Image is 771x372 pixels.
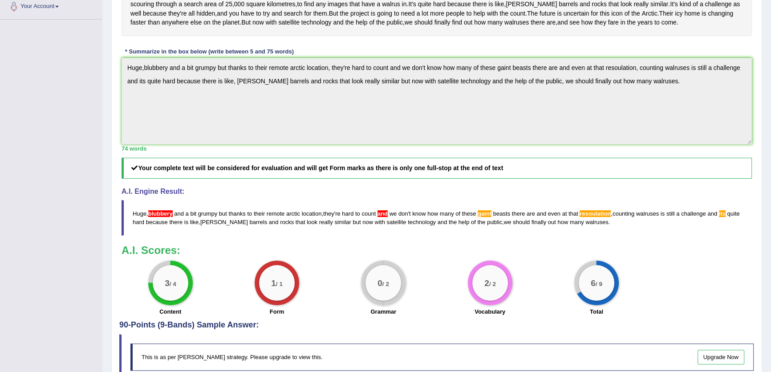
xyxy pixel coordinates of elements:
span: Click to see word definition [376,18,385,27]
span: arctic [286,210,300,217]
span: how [427,210,438,217]
span: Click to see word definition [223,18,239,27]
span: Click to see word definition [569,18,580,27]
span: Click to see word definition [369,18,374,27]
span: like [190,219,199,225]
span: at [562,210,567,217]
span: Possible spelling mistake found. (did you mean: regulation) [580,210,611,217]
span: Click to see word definition [371,9,375,18]
span: Click to see word definition [531,18,545,27]
span: Click to see word definition [130,9,141,18]
span: finally [532,219,546,225]
span: Click to see word definition [581,18,593,27]
span: still [666,210,675,217]
span: of [471,219,476,225]
div: This is as per [PERSON_NAME] strategy. Please upgrade to view this. [130,343,754,371]
span: Click to see word definition [594,18,606,27]
span: Click to see word definition [148,18,160,27]
span: Put a space after the comma. (did you mean: , blubbery) [146,210,148,217]
span: they [323,210,334,217]
span: satellite [386,219,406,225]
span: Use a comma before ‘and’ if it connects two independent clauses (unless they are closely connecte... [376,210,377,217]
span: Click to see word definition [196,9,215,18]
span: because [146,219,168,225]
span: Click to see word definition [557,18,568,27]
span: and [438,219,447,225]
label: Grammar [370,307,396,316]
span: grumpy [198,210,217,217]
span: Click to see word definition [414,18,433,27]
span: counting [613,210,634,217]
span: hard [342,210,353,217]
span: Click to see word definition [642,9,657,18]
span: Click to see word definition [600,9,609,18]
small: / 4 [169,281,176,287]
span: Click to see word definition [702,9,706,18]
span: Click to see word definition [473,9,485,18]
span: Click to see word definition [684,9,700,18]
span: that [568,210,578,217]
span: Click to see word definition [191,18,202,27]
label: Total [590,307,603,316]
span: Click to see word definition [266,18,277,27]
small: / 9 [596,281,602,287]
span: Click to see word definition [272,9,282,18]
span: Click to see word definition [168,9,187,18]
span: Click to see word definition [130,18,146,27]
span: re [335,210,341,217]
span: Click to see word definition [434,18,450,27]
h4: A.I. Engine Result: [122,188,752,196]
span: [PERSON_NAME] [200,219,248,225]
span: Click to see word definition [474,18,486,27]
span: Click to see word definition [631,9,640,18]
span: Click to see word definition [430,9,444,18]
span: Click to see word definition [263,9,270,18]
a: Upgrade Now [698,350,745,364]
span: Click to see word definition [659,9,673,18]
span: Click to see word definition [527,9,538,18]
span: we [504,219,511,225]
span: remote [267,210,284,217]
span: Click to see word definition [608,18,619,27]
span: Click to see word definition [241,18,251,27]
span: but [353,219,361,225]
span: Click to see word definition [487,9,498,18]
label: Content [159,307,181,316]
span: look [307,219,317,225]
span: Click to see word definition [446,9,465,18]
span: Click to see word definition [278,18,299,27]
span: out [548,219,556,225]
span: t [409,210,411,217]
span: Click to see word definition [252,18,264,27]
span: how [557,219,568,225]
span: Click to see word definition [340,9,349,18]
big: 3 [165,278,170,288]
span: Click to see word definition [708,9,733,18]
span: Did you mean “it’s” (short for ‘it is’) instead of ‘its’ (possessive pronoun)? [719,210,726,217]
span: Click to see word definition [557,9,562,18]
span: and [536,210,546,217]
label: Vocabulary [475,307,505,316]
span: walruses [585,219,608,225]
span: really [319,219,333,225]
span: with [375,219,385,225]
label: Form [270,307,284,316]
span: Click to see word definition [661,18,677,27]
span: Click to see word definition [547,18,556,27]
big: 6 [591,278,596,288]
span: now [362,219,373,225]
span: Click to see word definition [143,9,166,18]
span: rocks [280,219,294,225]
span: there [169,219,183,225]
span: challenge [681,210,706,217]
span: Click to see word definition [591,9,598,18]
span: Click to see word definition [540,9,556,18]
span: Click to see word definition [345,18,354,27]
span: hard [133,219,144,225]
span: Click to see word definition [333,18,343,27]
div: 74 words [122,144,752,153]
big: 1 [271,278,276,288]
span: even [548,210,560,217]
span: public [487,219,502,225]
span: Click to see word definition [394,9,399,18]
